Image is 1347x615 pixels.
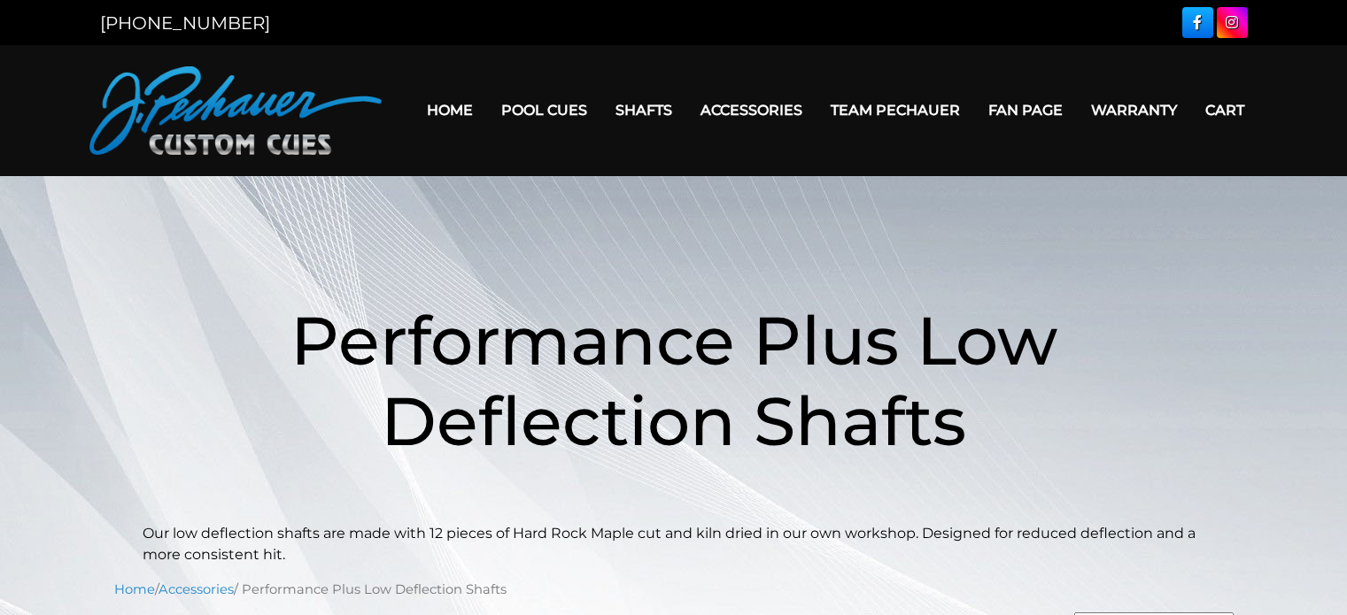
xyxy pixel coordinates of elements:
[290,299,1057,462] span: Performance Plus Low Deflection Shafts
[413,88,487,133] a: Home
[114,580,1234,599] nav: Breadcrumb
[100,12,270,34] a: [PHONE_NUMBER]
[817,88,974,133] a: Team Pechauer
[686,88,817,133] a: Accessories
[974,88,1077,133] a: Fan Page
[143,523,1205,565] p: Our low deflection shafts are made with 12 pieces of Hard Rock Maple cut and kiln dried in our ow...
[601,88,686,133] a: Shafts
[159,581,234,597] a: Accessories
[114,581,155,597] a: Home
[89,66,382,155] img: Pechauer Custom Cues
[1077,88,1191,133] a: Warranty
[487,88,601,133] a: Pool Cues
[1191,88,1258,133] a: Cart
